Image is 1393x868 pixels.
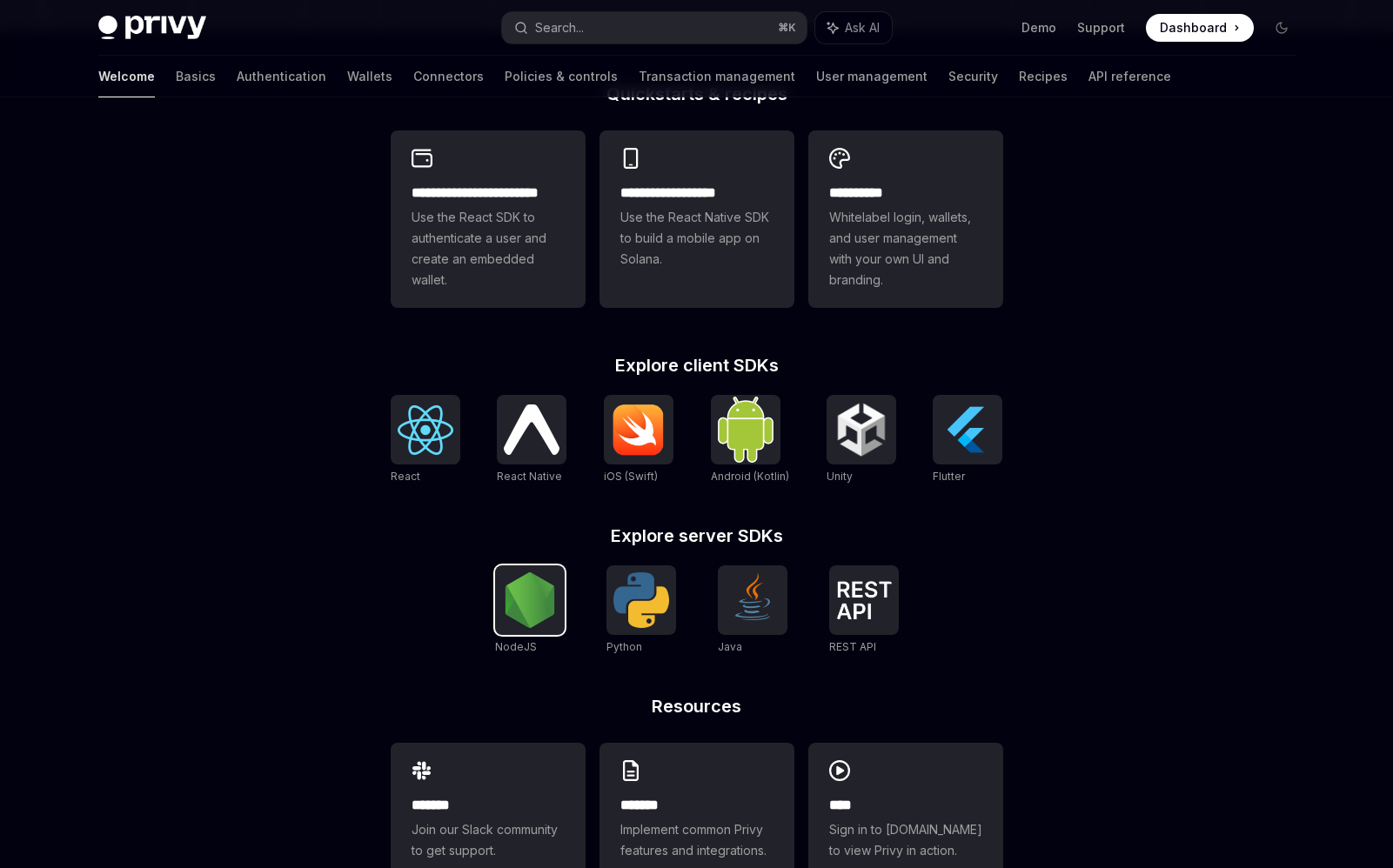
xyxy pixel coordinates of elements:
span: Join our Slack community to get support. [412,819,565,861]
a: React NativeReact Native [497,395,566,485]
a: UnityUnity [827,395,896,485]
span: Use the React Native SDK to build a mobile app on Solana. [620,207,774,270]
img: NodeJS [502,572,558,628]
span: REST API [829,640,876,653]
span: Ask AI [845,19,880,37]
button: Ask AI [815,12,892,43]
a: FlutterFlutter [933,395,1002,485]
div: Search... [535,17,584,38]
span: Android (Kotlin) [711,470,789,483]
h2: Resources [391,698,1003,715]
img: Android (Kotlin) [718,397,774,462]
a: Welcome [98,56,155,97]
h2: Quickstarts & recipes [391,85,1003,103]
span: Flutter [933,470,965,483]
img: Flutter [940,402,995,457]
img: dark logo [98,16,206,40]
img: Python [613,572,669,628]
a: iOS (Swift)iOS (Swift) [604,395,673,485]
a: ReactReact [391,395,460,485]
span: Whitelabel login, wallets, and user management with your own UI and branding. [829,207,982,290]
span: Dashboard [1160,19,1227,37]
a: Android (Kotlin)Android (Kotlin) [711,395,789,485]
span: Implement common Privy features and integrations. [620,819,774,861]
span: Use the React SDK to authenticate a user and create an embedded wallet. [412,207,565,290]
img: Unity [834,402,889,457]
a: Recipes [1019,56,1068,97]
h2: Explore client SDKs [391,357,1003,374]
h2: Explore server SDKs [391,527,1003,544]
img: REST API [836,581,892,619]
a: REST APIREST API [829,565,899,656]
span: React Native [497,470,562,483]
a: Authentication [237,56,326,97]
a: JavaJava [718,565,787,656]
a: **** **** **** ***Use the React Native SDK to build a mobile app on Solana. [599,130,794,308]
button: Search...⌘K [502,12,807,43]
a: Support [1077,19,1125,37]
span: Sign in to [DOMAIN_NAME] to view Privy in action. [829,819,982,861]
a: Connectors [413,56,484,97]
a: Dashboard [1146,14,1254,42]
a: NodeJSNodeJS [495,565,565,656]
img: iOS (Swift) [611,404,666,456]
a: API reference [1088,56,1171,97]
span: NodeJS [495,640,537,653]
span: iOS (Swift) [604,470,658,483]
a: PythonPython [606,565,676,656]
img: React [398,405,453,455]
a: **** *****Whitelabel login, wallets, and user management with your own UI and branding. [808,130,1003,308]
a: Basics [176,56,216,97]
a: Security [948,56,998,97]
a: Demo [1021,19,1056,37]
span: ⌘ K [778,21,796,35]
span: React [391,470,420,483]
button: Toggle dark mode [1268,14,1296,42]
a: Wallets [347,56,392,97]
img: React Native [504,404,559,454]
span: Unity [827,470,853,483]
img: Java [725,572,780,628]
a: Transaction management [639,56,795,97]
span: Java [718,640,742,653]
span: Python [606,640,642,653]
a: User management [816,56,928,97]
a: Policies & controls [505,56,618,97]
